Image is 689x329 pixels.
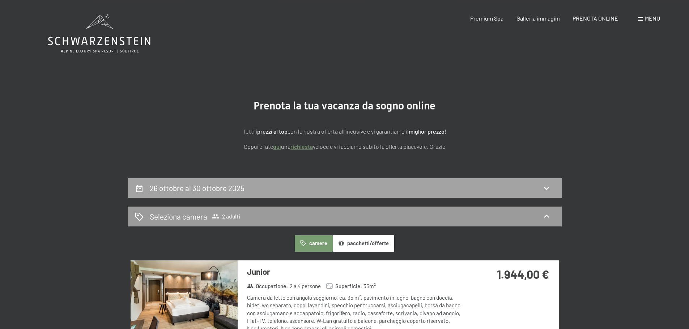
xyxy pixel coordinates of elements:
[516,15,560,22] a: Galleria immagini
[497,267,549,281] strong: 1.944,00 €
[326,282,362,290] strong: Superficie :
[363,282,376,290] span: 35 m²
[573,15,618,22] a: PRENOTA ONLINE
[164,142,526,151] p: Oppure fate una veloce e vi facciamo subito la offerta piacevole. Grazie
[333,235,394,252] button: pacchetti/offerte
[150,183,244,192] h2: 26 ottobre al 30 ottobre 2025
[470,15,503,22] a: Premium Spa
[409,128,445,135] strong: miglior prezzo
[645,15,660,22] span: Menu
[290,143,313,150] a: richiesta
[150,211,207,222] h2: Seleziona camera
[247,282,288,290] strong: Occupazione :
[295,235,332,252] button: camere
[290,282,321,290] span: 2 a 4 persone
[164,127,526,136] p: Tutti i con la nostra offerta all'incusive e vi garantiamo il !
[257,128,288,135] strong: prezzi al top
[247,266,462,277] h3: Junior
[212,213,240,220] span: 2 adulti
[254,99,435,112] span: Prenota la tua vacanza da sogno online
[273,143,281,150] a: quì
